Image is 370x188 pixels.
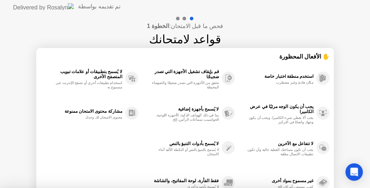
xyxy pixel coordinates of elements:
div: بما في ذلك الهواتف الذكية، الأجهزة اللوحية، الحواسيب، سماعات الرأس، إلخ. [150,113,219,122]
div: لا يُسمح بتطبيقات أو علامات تبويب المتصفح الأخرى [44,69,122,79]
div: استخدم منطقة اختبار خاصة [238,74,313,79]
div: يجب أن يكون الوجه مرئيًا في عرض الكاميرا [238,104,313,114]
div: مشاركة محتوى الامتحان ممنوعة [44,109,122,114]
div: فقط الفأرة، لوحة المفاتيح، والشاشة [142,178,219,183]
h4: فحص ما قبل الامتحان: [147,22,223,31]
div: يجب أن تكون مساحتك الفعلية خالية وأن تكون تطبيقات الاتصال مغلقة [245,148,313,156]
div: مكان هادئ وغير مضطرب [245,80,313,85]
div: ✋ الأفعال المحظورة [41,52,329,61]
div: لا يُسمح بأدوات التنبؤ بالنص [142,141,219,146]
div: يجب ألا يغطي شيء الكاميرا، ويجب أن يكون وجهك واضحًا في التركيز [245,116,313,124]
div: Open Intercom Messenger [345,163,363,181]
h1: قواعد لامتحانك [149,31,221,48]
div: لا يُسمح بأجهزة إضافية [142,107,219,112]
img: Delivered by Rosalyn [13,3,74,10]
div: لا يُسمح بالتنبؤ بالنص أو التكملة الآلية أثناء الامتحان [150,148,219,156]
div: تحقق من الأجهزة التي تصدر ضجيجًا والضوضاء المحيطة [150,81,219,89]
div: استخدام تطبيقات أخرى أو تصفح الإنترنت غير مسموح به [54,81,122,89]
div: قم بإيقاف تشغيل الأجهزة التي تصدر ضجيجًا [142,69,219,79]
b: الخطوة 1 [147,23,169,29]
div: محتوى الامتحان لك وحدك [54,115,122,120]
div: غير مسموح بمواد أخرى [238,178,313,183]
div: تم تقديمه بواسطة [78,2,120,11]
div: لا تتفاعل مع الآخرين [238,141,313,146]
